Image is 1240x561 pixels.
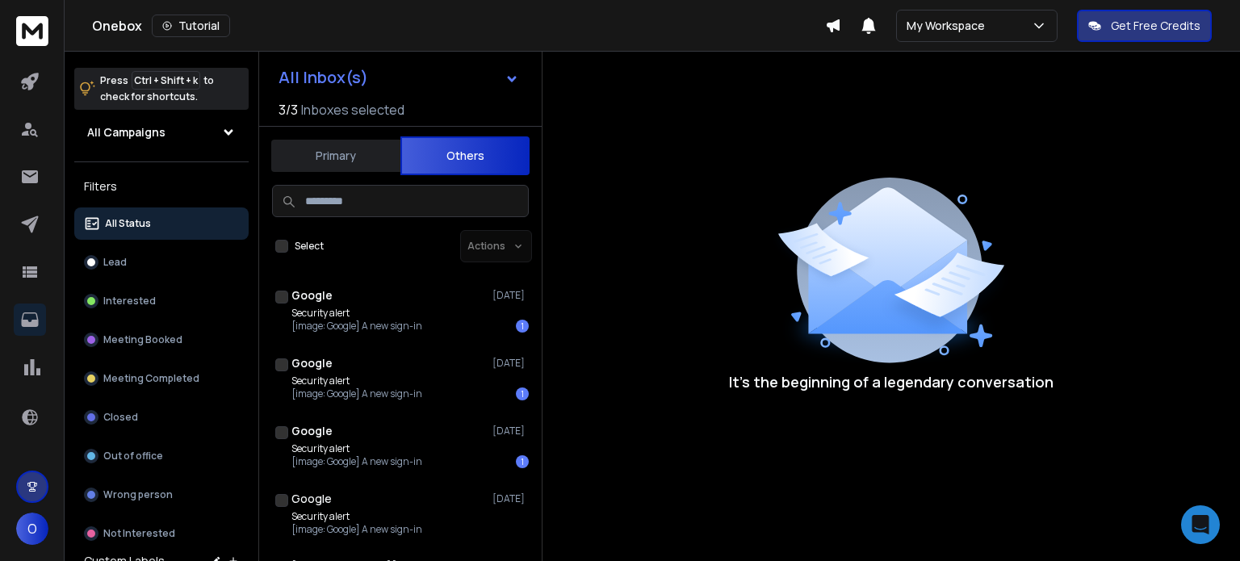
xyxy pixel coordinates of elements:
[87,124,165,140] h1: All Campaigns
[291,320,422,333] p: [image: Google] A new sign-in
[103,295,156,308] p: Interested
[291,375,422,387] p: Security alert
[74,175,249,198] h3: Filters
[1111,18,1200,34] p: Get Free Credits
[92,15,825,37] div: Onebox
[291,287,333,304] h1: Google
[295,240,324,253] label: Select
[271,138,400,174] button: Primary
[103,450,163,463] p: Out of office
[291,455,422,468] p: [image: Google] A new sign-in
[103,256,127,269] p: Lead
[103,411,138,424] p: Closed
[74,517,249,550] button: Not Interested
[492,425,529,437] p: [DATE]
[74,479,249,511] button: Wrong person
[74,285,249,317] button: Interested
[291,307,422,320] p: Security alert
[74,440,249,472] button: Out of office
[279,100,298,119] span: 3 / 3
[103,488,173,501] p: Wrong person
[291,491,332,507] h1: Google
[74,246,249,278] button: Lead
[16,513,48,545] button: O
[400,136,530,175] button: Others
[152,15,230,37] button: Tutorial
[291,355,333,371] h1: Google
[291,423,333,439] h1: Google
[103,372,199,385] p: Meeting Completed
[74,116,249,149] button: All Campaigns
[1077,10,1212,42] button: Get Free Credits
[492,492,529,505] p: [DATE]
[516,387,529,400] div: 1
[291,510,422,523] p: Security alert
[103,333,182,346] p: Meeting Booked
[100,73,214,105] p: Press to check for shortcuts.
[907,18,991,34] p: My Workspace
[105,217,151,230] p: All Status
[279,69,368,86] h1: All Inbox(s)
[291,523,422,536] p: [image: Google] A new sign-in
[74,207,249,240] button: All Status
[266,61,532,94] button: All Inbox(s)
[492,357,529,370] p: [DATE]
[516,320,529,333] div: 1
[132,71,200,90] span: Ctrl + Shift + k
[291,442,422,455] p: Security alert
[729,371,1054,393] p: It’s the beginning of a legendary conversation
[103,527,175,540] p: Not Interested
[301,100,404,119] h3: Inboxes selected
[74,401,249,433] button: Closed
[291,387,422,400] p: [image: Google] A new sign-in
[74,362,249,395] button: Meeting Completed
[1181,505,1220,544] div: Open Intercom Messenger
[492,289,529,302] p: [DATE]
[74,324,249,356] button: Meeting Booked
[516,455,529,468] div: 1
